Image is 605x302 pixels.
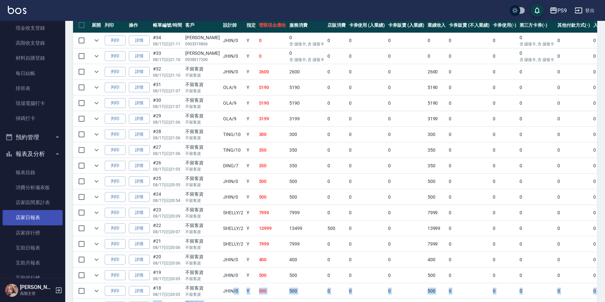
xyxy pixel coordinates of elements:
[3,21,63,36] a: 現金收支登錄
[257,111,288,127] td: 3199
[491,80,518,95] td: 0
[185,41,220,47] p: 0903319806
[245,96,257,111] td: Y
[221,33,245,48] td: JHIN /0
[185,57,220,63] p: 0938517200
[557,7,567,15] div: PS9
[221,64,245,80] td: JHIN /0
[386,205,426,220] td: 0
[151,64,184,80] td: #32
[386,96,426,111] td: 0
[556,189,592,205] td: 0
[518,174,556,189] td: 0
[151,143,184,158] td: #27
[347,189,387,205] td: 0
[556,205,592,220] td: 0
[447,33,491,48] td: 0
[447,221,491,236] td: 0
[151,80,184,95] td: #31
[105,161,126,171] button: 列印
[447,205,491,220] td: 0
[92,239,101,249] button: expand row
[90,18,103,33] th: 展開
[92,192,101,202] button: expand row
[3,36,63,51] a: 高階收支登錄
[347,49,387,64] td: 0
[518,205,556,220] td: 0
[153,104,182,110] p: 08/17 (日) 21:07
[491,64,518,80] td: 0
[288,33,326,48] td: 0
[426,111,447,127] td: 3199
[289,41,324,47] p: 含 儲值卡, 含 儲值卡
[518,111,556,127] td: 0
[518,127,556,142] td: 0
[92,270,101,280] button: expand row
[153,41,182,47] p: 08/17 (日) 21:11
[386,80,426,95] td: 0
[105,208,126,218] button: 列印
[3,165,63,180] a: 報表目錄
[3,180,63,195] a: 消費分析儀表板
[288,96,326,111] td: 5190
[326,64,347,80] td: 0
[153,119,182,125] p: 08/17 (日) 21:06
[185,166,220,172] p: 不留客資
[221,158,245,174] td: DING /7
[347,111,387,127] td: 0
[426,189,447,205] td: 500
[92,161,101,171] button: expand row
[185,213,220,219] p: 不留客資
[20,284,53,291] h5: [PERSON_NAME]
[531,4,544,17] button: save
[257,49,288,64] td: 0
[447,111,491,127] td: 0
[185,159,220,166] div: 不留客資
[221,205,245,220] td: SHELLY /2
[447,49,491,64] td: 0
[129,208,150,218] a: 詳情
[520,57,554,63] p: 含 儲值卡, 含 儲值卡
[288,127,326,142] td: 300
[426,174,447,189] td: 500
[491,158,518,174] td: 0
[347,33,387,48] td: 0
[447,64,491,80] td: 0
[347,96,387,111] td: 0
[105,145,126,155] button: 列印
[572,5,597,17] button: 登出
[129,83,150,93] a: 詳情
[386,158,426,174] td: 0
[185,119,220,125] p: 不留客資
[105,270,126,280] button: 列印
[151,158,184,174] td: #26
[103,18,127,33] th: 列印
[221,49,245,64] td: JHIN /0
[245,174,257,189] td: Y
[326,221,347,236] td: 500
[386,111,426,127] td: 0
[288,80,326,95] td: 5190
[92,51,101,61] button: expand row
[92,98,101,108] button: expand row
[518,143,556,158] td: 0
[288,174,326,189] td: 500
[426,96,447,111] td: 5190
[426,49,447,64] td: 0
[3,96,63,111] a: 現場電腦打卡
[129,223,150,234] a: 詳情
[105,176,126,187] button: 列印
[257,205,288,220] td: 7999
[347,64,387,80] td: 0
[245,221,257,236] td: Y
[129,239,150,249] a: 詳情
[447,80,491,95] td: 0
[105,98,126,108] button: 列印
[153,135,182,141] p: 08/17 (日) 21:06
[151,127,184,142] td: #28
[105,67,126,77] button: 列印
[426,205,447,220] td: 7999
[151,33,184,48] td: #34
[556,111,592,127] td: 0
[245,127,257,142] td: Y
